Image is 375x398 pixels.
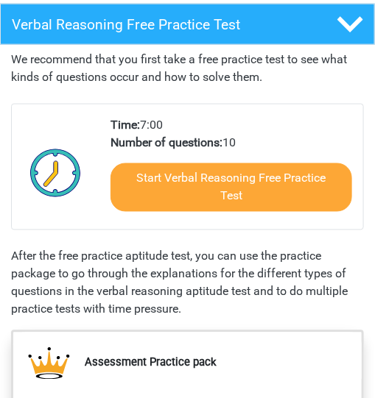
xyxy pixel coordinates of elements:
p: We recommend that you first take a free practice test to see what kinds of questions occur and ho... [11,51,364,86]
h4: Verbal Reasoning Free Practice Test [12,16,301,33]
a: Verbal Reasoning Free Practice Test [11,4,364,45]
img: Clock [23,141,88,205]
div: 7:00 10 [99,116,363,230]
b: Number of questions: [111,135,222,149]
div: After the free practice aptitude test, you can use the practice package to go through the explana... [11,248,364,319]
b: Time: [111,118,140,132]
a: Start Verbal Reasoning Free Practice Test [111,163,352,212]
